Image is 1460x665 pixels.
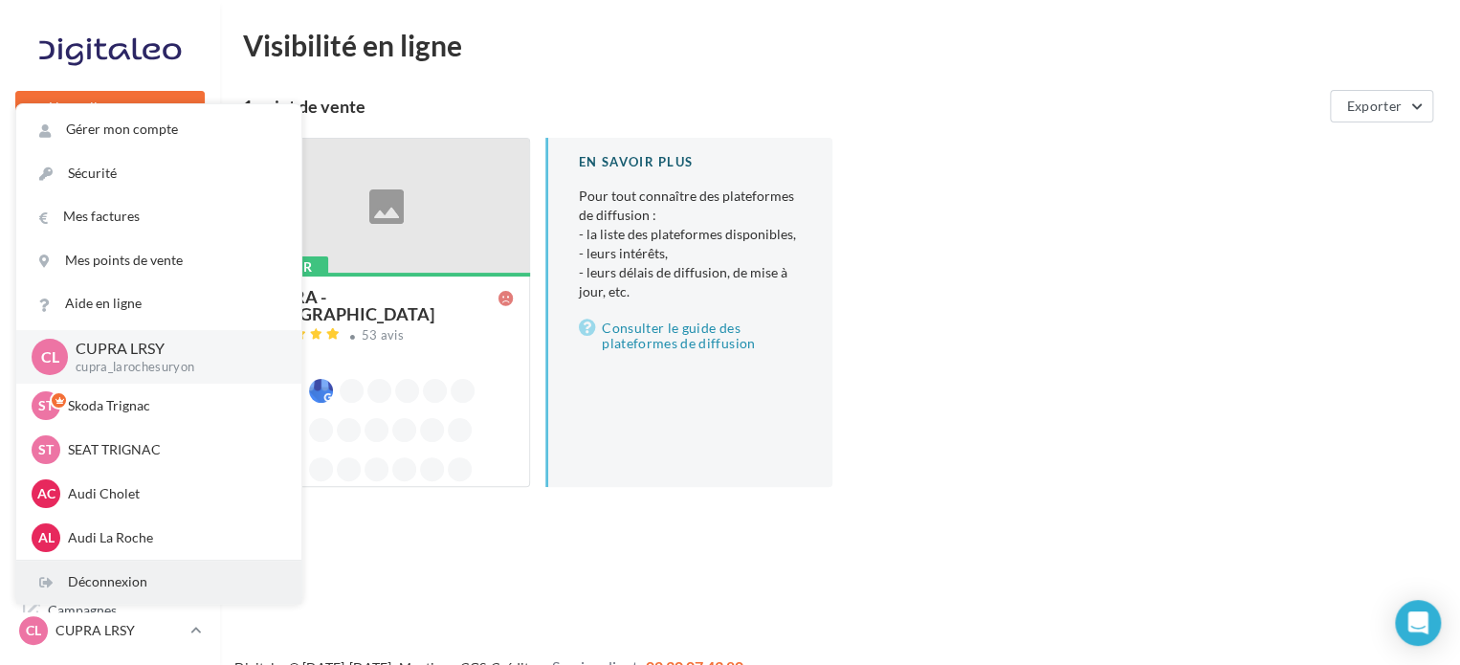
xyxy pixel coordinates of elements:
[11,144,201,184] button: Notifications
[11,525,209,582] a: PLV et print personnalisable
[11,238,209,279] a: Boîte de réception1
[55,621,183,640] p: CUPRA LRSY
[38,440,54,459] span: ST
[76,338,271,360] p: CUPRA LRSY
[37,484,55,503] span: AC
[579,263,802,301] li: - leurs délais de diffusion, de mise à jour, etc.
[16,195,301,238] a: Mes factures
[11,383,209,423] a: Contacts
[26,621,41,640] span: CL
[68,484,278,503] p: Audi Cholet
[16,239,301,282] a: Mes points de vente
[16,561,301,604] div: Déconnexion
[11,478,209,519] a: Calendrier
[68,396,278,415] p: Skoda Trignac
[1330,90,1433,122] button: Exporter
[579,187,802,301] p: Pour tout connaître des plateformes de diffusion :
[259,288,498,322] div: CUPRA - [GEOGRAPHIC_DATA]
[243,98,1322,115] div: 1 point de vente
[11,191,209,232] a: Opérations
[579,244,802,263] li: - leurs intérêts,
[16,282,301,325] a: Aide en ligne
[38,396,54,415] span: ST
[362,329,404,342] div: 53 avis
[1395,600,1441,646] div: Open Intercom Messenger
[579,225,802,244] li: - la liste des plateformes disponibles,
[11,431,209,471] a: Médiathèque
[68,440,278,459] p: SEAT TRIGNAC
[16,152,301,195] a: Sécurité
[243,31,1437,59] div: Visibilité en ligne
[259,325,514,348] a: 53 avis
[579,317,802,355] a: Consulter le guide des plateformes de diffusion
[38,528,55,547] span: AL
[15,612,205,649] a: CL CUPRA LRSY
[11,336,209,376] a: Campagnes
[11,288,209,328] a: Visibilité en ligne
[579,153,802,171] div: En savoir plus
[15,91,205,123] button: Nouvelle campagne
[76,359,271,376] p: cupra_larochesuryon
[1346,98,1402,114] span: Exporter
[68,528,278,547] p: Audi La Roche
[41,345,59,367] span: CL
[16,108,301,151] a: Gérer mon compte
